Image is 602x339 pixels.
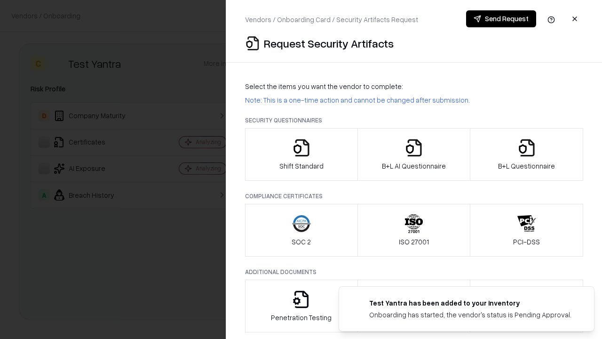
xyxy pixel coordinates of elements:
p: PCI-DSS [513,237,540,247]
p: Request Security Artifacts [264,36,394,51]
button: Send Request [466,10,536,27]
p: B+L Questionnaire [498,161,555,171]
p: Additional Documents [245,268,583,276]
button: ISO 27001 [357,204,471,257]
p: Shift Standard [279,161,324,171]
p: ISO 27001 [399,237,429,247]
p: Vendors / Onboarding Card / Security Artifacts Request [245,15,418,24]
button: SOC 2 [245,204,358,257]
p: Compliance Certificates [245,192,583,200]
p: Note: This is a one-time action and cannot be changed after submission. [245,95,583,105]
p: Select the items you want the vendor to complete: [245,81,583,91]
p: Security Questionnaires [245,116,583,124]
button: Privacy Policy [357,280,471,332]
button: B+L Questionnaire [470,128,583,181]
button: Data Processing Agreement [470,280,583,332]
button: PCI-DSS [470,204,583,257]
button: Shift Standard [245,128,358,181]
img: testyantra.com [350,298,362,309]
div: Onboarding has started, the vendor's status is Pending Approval. [369,310,571,320]
p: SOC 2 [292,237,311,247]
p: B+L AI Questionnaire [382,161,446,171]
p: Penetration Testing [271,313,332,323]
div: Test Yantra has been added to your inventory [369,298,571,308]
button: Penetration Testing [245,280,358,332]
button: B+L AI Questionnaire [357,128,471,181]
